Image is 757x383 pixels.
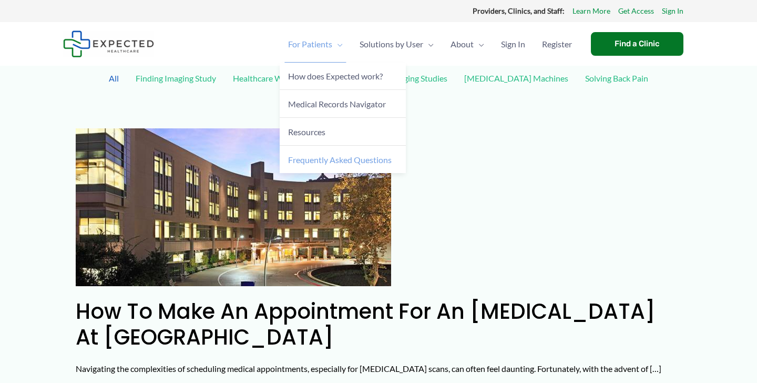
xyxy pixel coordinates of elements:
span: About [451,26,474,63]
a: Get Access [618,4,654,18]
a: Finding Imaging Study [130,69,221,87]
span: For Patients [288,26,332,63]
a: [MEDICAL_DATA] Machines [459,69,574,87]
div: Post Filters [63,66,694,116]
span: Register [542,26,572,63]
a: Medical Records Navigator [280,90,406,118]
a: Resources [280,118,406,146]
a: Solving Back Pain [580,69,653,87]
a: How does Expected work? [280,63,406,90]
a: Healthcare Without Insurance [228,69,348,87]
span: Sign In [501,26,525,63]
a: All [104,69,124,87]
span: Frequently Asked Questions [288,155,392,165]
a: Frequently Asked Questions [280,146,406,173]
strong: Providers, Clinics, and Staff: [473,6,565,15]
a: Register [534,26,580,63]
a: Sign In [662,4,683,18]
a: AboutMenu Toggle [442,26,493,63]
a: Solutions by UserMenu Toggle [351,26,442,63]
a: Sign In [493,26,534,63]
a: Find a Clinic [591,32,683,56]
span: Resources [288,127,325,137]
span: Medical Records Navigator [288,99,386,109]
span: Menu Toggle [332,26,343,63]
p: Navigating the complexities of scheduling medical appointments, especially for [MEDICAL_DATA] sca... [76,361,681,377]
span: Menu Toggle [474,26,484,63]
nav: Primary Site Navigation [280,26,580,63]
span: Solutions by User [360,26,423,63]
a: Learn More [572,4,610,18]
a: For PatientsMenu Toggle [280,26,351,63]
span: Menu Toggle [423,26,434,63]
img: Expected Healthcare Logo - side, dark font, small [63,31,154,57]
span: How does Expected work? [288,71,383,81]
img: How to Make an Appointment for an MRI at Camino Real [76,128,391,286]
a: Read: How to Make an Appointment for an MRI at Camino Real [76,201,391,211]
a: How to Make an Appointment for an [MEDICAL_DATA] at [GEOGRAPHIC_DATA] [76,297,656,352]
